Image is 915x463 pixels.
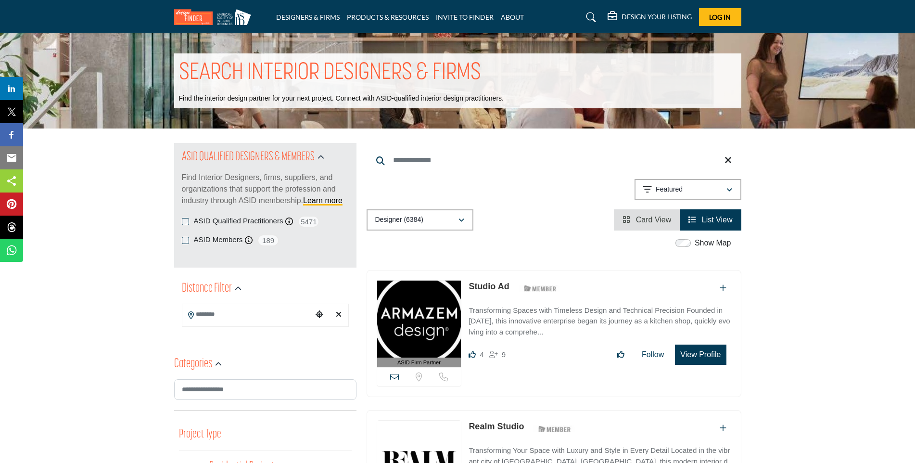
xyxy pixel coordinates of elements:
button: Follow [635,345,670,364]
a: Search [577,10,602,25]
span: ASID Firm Partner [397,359,441,367]
span: 9 [502,350,506,359]
p: Find the interior design partner for your next project. Connect with ASID-qualified interior desi... [179,94,504,103]
a: INVITE TO FINDER [436,13,494,21]
h1: SEARCH INTERIOR DESIGNERS & FIRMS [179,58,481,88]
a: Add To List [720,284,726,292]
span: Log In [709,13,731,21]
input: Search Category [174,379,356,400]
img: ASID Members Badge Icon [519,283,562,295]
p: Transforming Spaces with Timeless Design and Technical Precision Founded in [DATE], this innovati... [469,305,731,338]
button: Featured [635,179,741,200]
a: Transforming Spaces with Timeless Design and Technical Precision Founded in [DATE], this innovati... [469,299,731,338]
p: Find Interior Designers, firms, suppliers, and organizations that support the profession and indu... [182,172,349,206]
h5: DESIGN YOUR LISTING [622,13,692,21]
input: Search Location [182,305,312,324]
a: View List [688,216,732,224]
label: ASID Qualified Practitioners [194,216,283,227]
input: ASID Qualified Practitioners checkbox [182,218,189,225]
span: 5471 [298,216,319,228]
a: PRODUCTS & RESOURCES [347,13,429,21]
li: Card View [614,209,680,231]
button: Log In [699,8,741,26]
p: Designer (6384) [375,215,423,225]
span: 4 [480,350,483,359]
input: ASID Members checkbox [182,237,189,244]
p: Featured [656,185,683,194]
p: Realm Studio [469,420,524,433]
label: Show Map [695,237,731,249]
button: Project Type [179,425,221,444]
a: Realm Studio [469,422,524,431]
p: Studio Ad [469,280,509,293]
h2: ASID QUALIFIED DESIGNERS & MEMBERS [182,149,315,166]
button: Like listing [610,345,631,364]
input: Search Keyword [367,149,741,172]
div: Clear search location [331,305,346,325]
i: Likes [469,351,476,358]
h2: Distance Filter [182,280,232,297]
div: Followers [489,349,506,360]
li: List View [680,209,741,231]
a: ABOUT [501,13,524,21]
label: ASID Members [194,234,243,245]
div: DESIGN YOUR LISTING [608,12,692,23]
a: Add To List [720,424,726,432]
span: List View [702,216,733,224]
div: Choose your current location [312,305,327,325]
img: Site Logo [174,9,256,25]
a: DESIGNERS & FIRMS [276,13,340,21]
a: ASID Firm Partner [377,281,461,368]
a: Learn more [303,196,343,205]
a: Studio Ad [469,282,509,291]
button: Designer (6384) [367,209,473,231]
span: Card View [636,216,672,224]
a: View Card [623,216,671,224]
img: ASID Members Badge Icon [533,423,576,435]
span: 189 [257,234,279,246]
button: View Profile [675,345,726,365]
h2: Categories [174,356,212,373]
img: Studio Ad [377,281,461,358]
